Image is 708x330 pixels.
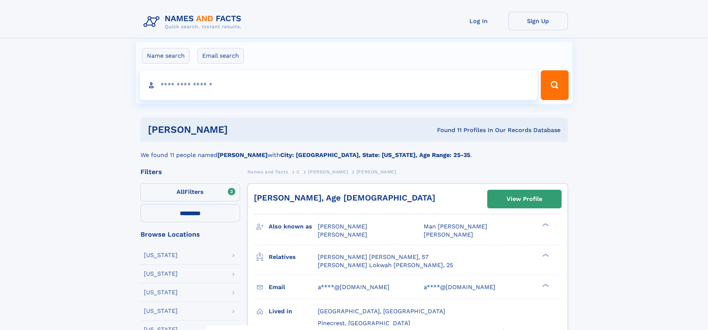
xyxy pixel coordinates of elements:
[318,261,453,269] a: [PERSON_NAME] Lokwah [PERSON_NAME], 25
[541,70,568,100] button: Search Button
[308,169,348,174] span: [PERSON_NAME]
[332,126,560,134] div: Found 11 Profiles In Our Records Database
[140,169,240,175] div: Filters
[356,169,396,174] span: [PERSON_NAME]
[144,308,178,314] div: [US_STATE]
[140,12,248,32] img: Logo Names and Facts
[488,190,561,208] a: View Profile
[254,193,435,202] a: [PERSON_NAME], Age [DEMOGRAPHIC_DATA]
[424,231,473,238] span: [PERSON_NAME]
[297,167,300,176] a: C
[297,169,300,174] span: C
[318,308,445,315] span: [GEOGRAPHIC_DATA], [GEOGRAPHIC_DATA]
[140,183,240,201] label: Filters
[148,125,333,134] h1: [PERSON_NAME]
[144,271,178,277] div: [US_STATE]
[144,252,178,258] div: [US_STATE]
[308,167,348,176] a: [PERSON_NAME]
[197,48,244,64] label: Email search
[269,220,318,233] h3: Also known as
[280,151,470,158] b: City: [GEOGRAPHIC_DATA], State: [US_STATE], Age Range: 25-35
[217,151,268,158] b: [PERSON_NAME]
[449,12,508,30] a: Log In
[507,190,542,208] div: View Profile
[318,223,367,230] span: [PERSON_NAME]
[269,251,318,263] h3: Relatives
[540,253,549,257] div: ❯
[318,231,367,238] span: [PERSON_NAME]
[248,167,288,176] a: Names and Facts
[540,222,549,227] div: ❯
[144,289,178,295] div: [US_STATE]
[140,142,568,160] div: We found 11 people named with .
[318,253,429,261] a: [PERSON_NAME] [PERSON_NAME], 57
[142,48,190,64] label: Name search
[540,283,549,288] div: ❯
[269,281,318,294] h3: Email
[269,305,318,318] h3: Lived in
[318,320,410,327] span: Pinecrest, [GEOGRAPHIC_DATA]
[508,12,568,30] a: Sign Up
[424,223,487,230] span: Man [PERSON_NAME]
[177,188,184,195] span: All
[140,70,538,100] input: search input
[140,231,240,238] div: Browse Locations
